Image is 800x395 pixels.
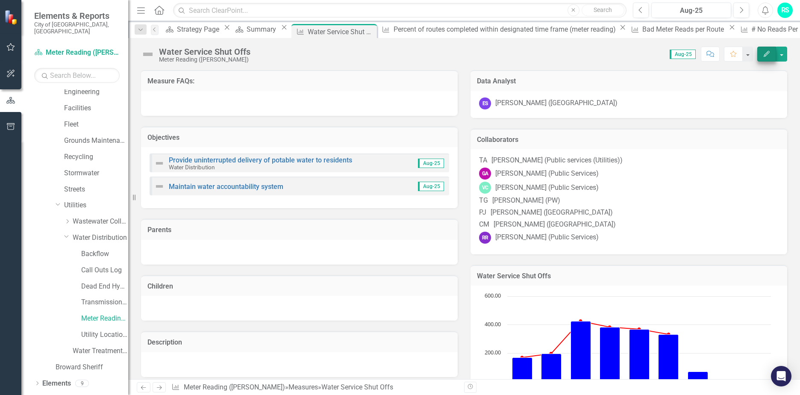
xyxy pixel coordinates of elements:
[479,220,489,230] div: CM
[169,183,283,191] a: Maintain water accountability system
[81,249,128,259] a: Backflow
[670,50,696,59] span: Aug-25
[654,6,728,16] div: Aug-25
[147,77,451,85] h3: Measure FAQs:
[479,168,491,180] div: GA
[479,196,488,206] div: TG
[512,358,532,382] path: Dec-24, 170. Monthly Actual.
[73,346,128,356] a: Water Treatment Plant
[600,327,620,382] path: Mar-25, 383. Monthly Actual.
[159,56,250,63] div: Meter Reading ([PERSON_NAME])
[288,383,318,391] a: Measures
[495,169,599,179] div: [PERSON_NAME] (Public Services)
[147,226,451,234] h3: Parents
[394,24,618,35] div: Percent of routes completed within designated time frame (meter reading)
[169,164,215,171] small: Water Distribution
[169,156,352,164] a: Provide uninterrupted delivery of potable water to residents
[571,321,591,382] path: Feb-25, 426. Monthly Actual.
[495,98,618,108] div: [PERSON_NAME] ([GEOGRAPHIC_DATA])
[34,48,120,58] a: Meter Reading ([PERSON_NAME])
[479,232,491,244] div: RR
[479,156,487,165] div: TA
[492,196,560,206] div: [PERSON_NAME] (PW)
[171,383,458,392] div: » »
[64,152,128,162] a: Recycling
[64,136,128,146] a: Grounds Maintenance
[494,220,616,230] div: [PERSON_NAME] ([GEOGRAPHIC_DATA])
[173,3,626,18] input: Search ClearPoint...
[64,200,128,210] a: Utilities
[541,354,562,382] path: Jan-25, 198. Monthly Actual.
[73,217,128,227] a: Wastewater Collection
[418,182,444,191] span: Aug-25
[771,366,791,386] div: Open Intercom Messenger
[477,77,781,85] h3: Data Analyst
[379,24,618,35] a: Percent of routes completed within designated time frame (meter reading)
[64,103,128,113] a: Facilities
[232,24,279,35] a: Summary
[34,68,120,83] input: Search Below...
[147,134,451,141] h3: Objectives
[247,24,279,35] div: Summary
[308,27,375,37] div: Water Service Shut Offs
[479,182,491,194] div: VC
[491,208,613,218] div: [PERSON_NAME] ([GEOGRAPHIC_DATA])
[64,87,128,97] a: Engineering
[81,265,128,275] a: Call Outs Log
[81,314,128,324] a: Meter Reading ([PERSON_NAME])
[485,320,501,328] text: 400.00
[582,4,624,16] button: Search
[141,47,155,61] img: Not Defined
[642,24,726,35] div: Bad Meter Reads per Route
[477,136,781,144] h3: Collaborators
[579,319,582,323] path: Feb-25, 426. Monthly Target.
[659,335,679,382] path: May-25, 333. Monthly Actual.
[550,352,553,355] path: Jan-25, 198. Monthly Target.
[147,339,451,346] h3: Description
[629,330,650,382] path: Apr-25, 369. Monthly Actual.
[477,272,781,280] h3: Water Service Shut Offs
[495,233,599,242] div: [PERSON_NAME] (Public Services)
[418,159,444,168] span: Aug-25
[628,24,726,35] a: Bad Meter Reads per Route
[688,372,708,382] path: Jun-25, 71. Monthly Actual.
[177,24,222,35] div: Strategy Page
[56,363,128,372] a: Broward Sheriff
[777,3,793,18] button: RS
[147,283,451,290] h3: Children
[64,185,128,195] a: Streets
[594,6,612,13] span: Search
[81,330,128,340] a: Utility Location Requests
[479,208,486,218] div: PJ
[75,380,89,387] div: 9
[81,298,128,307] a: Transmission and Distribution
[154,181,165,192] img: Not Defined
[512,296,757,382] g: Monthly Actual, series 1 of 2. Bar series with 9 bars.
[163,24,222,35] a: Strategy Page
[81,282,128,292] a: Dead End Hydrant Flushing Log
[159,47,250,56] div: Water Service Shut Offs
[154,158,165,168] img: Not Defined
[64,120,128,130] a: Fleet
[491,377,501,385] text: 0.00
[184,383,285,391] a: Meter Reading ([PERSON_NAME])
[64,168,128,178] a: Stormwater
[4,10,19,25] img: ClearPoint Strategy
[34,21,120,35] small: City of [GEOGRAPHIC_DATA], [GEOGRAPHIC_DATA]
[73,233,128,243] a: Water Distribution
[321,383,393,391] div: Water Service Shut Offs
[485,292,501,299] text: 600.00
[491,156,623,165] div: [PERSON_NAME] (Public services (Utilities))
[485,348,501,356] text: 200.00
[495,183,599,193] div: [PERSON_NAME] (Public Services)
[42,379,71,389] a: Elements
[34,11,120,21] span: Elements & Reports
[479,97,491,109] div: ES
[651,3,731,18] button: Aug-25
